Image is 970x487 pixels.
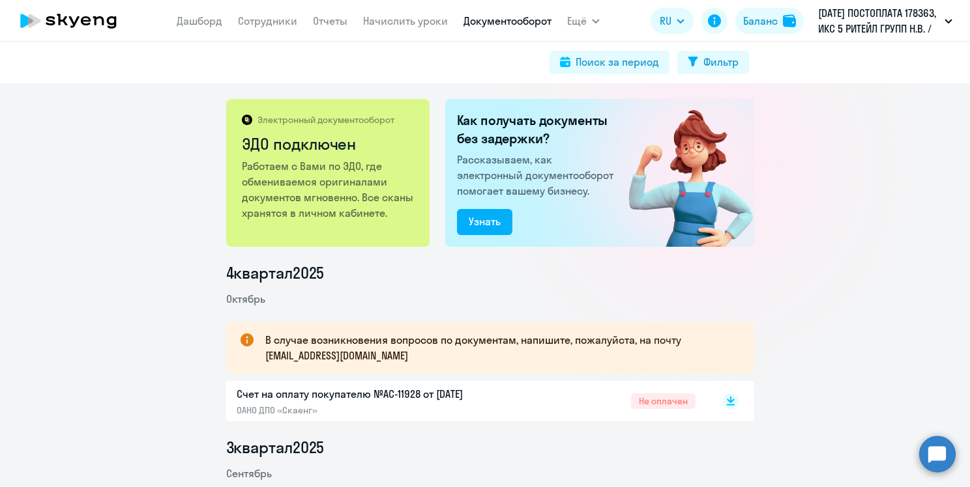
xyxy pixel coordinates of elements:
[237,404,510,416] p: ОАНО ДПО «Скаенг»
[457,209,512,235] button: Узнать
[677,51,749,74] button: Фильтр
[363,14,448,27] a: Начислить уроки
[265,332,731,363] p: В случае возникновения вопросов по документам, напишите, пожалуйста, на почту [EMAIL_ADDRESS][DOM...
[469,214,501,229] div: Узнать
[818,5,939,36] p: [DATE] ПОСТОПЛАТА 178363, ИКС 5 РИТЕЙЛ ГРУПП Н.В. / X5 RETAIL GROUP N.V.
[735,8,804,34] button: Балансbalance
[457,111,619,148] h2: Как получать документы без задержки?
[812,5,959,36] button: [DATE] ПОСТОПЛАТА 178363, ИКС 5 РИТЕЙЛ ГРУПП Н.В. / X5 RETAIL GROUP N.V.
[237,386,510,402] p: Счет на оплату покупателю №AC-11928 от [DATE]
[567,13,587,29] span: Ещё
[783,14,796,27] img: balance
[226,262,754,283] li: 4 квартал 2025
[237,386,696,416] a: Счет на оплату покупателю №AC-11928 от [DATE]ОАНО ДПО «Скаенг»Не оплачен
[257,114,394,126] p: Электронный документооборот
[457,152,619,199] p: Рассказываем, как электронный документооборот помогает вашему бизнесу.
[743,13,778,29] div: Баланс
[703,54,739,70] div: Фильтр
[463,14,551,27] a: Документооборот
[242,158,416,221] p: Работаем с Вами по ЭДО, где обмениваемся оригиналами документов мгновенно. Все сканы хранятся в л...
[177,14,222,27] a: Дашборд
[576,54,659,70] div: Поиск за период
[550,51,669,74] button: Поиск за период
[608,99,754,247] img: connected
[226,437,754,458] li: 3 квартал 2025
[238,14,297,27] a: Сотрудники
[651,8,694,34] button: RU
[313,14,347,27] a: Отчеты
[631,393,696,409] span: Не оплачен
[242,133,416,154] h2: ЭДО подключен
[226,467,272,480] span: Сентябрь
[226,292,265,305] span: Октябрь
[660,13,671,29] span: RU
[567,8,600,34] button: Ещё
